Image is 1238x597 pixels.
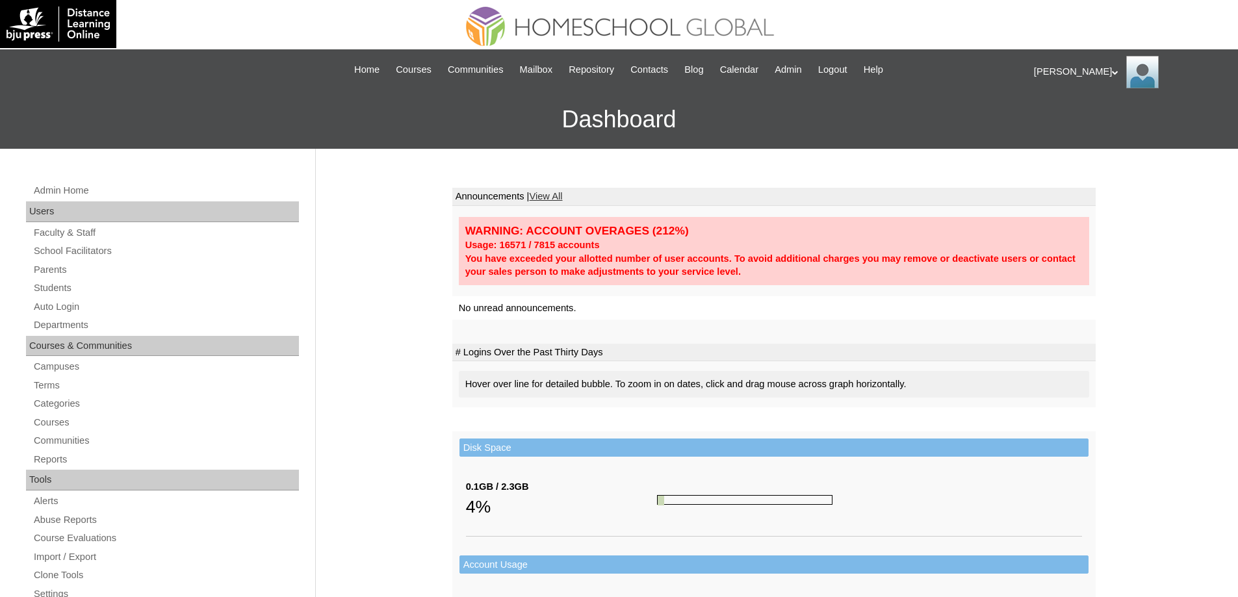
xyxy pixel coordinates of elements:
[452,188,1096,206] td: Announcements |
[857,62,890,77] a: Help
[624,62,675,77] a: Contacts
[32,359,299,375] a: Campuses
[465,252,1083,279] div: You have exceeded your allotted number of user accounts. To avoid additional charges you may remo...
[26,336,299,357] div: Courses & Communities
[32,280,299,296] a: Students
[32,377,299,394] a: Terms
[812,62,854,77] a: Logout
[26,470,299,490] div: Tools
[452,296,1096,320] td: No unread announcements.
[562,62,621,77] a: Repository
[448,62,504,77] span: Communities
[348,62,386,77] a: Home
[32,299,299,315] a: Auto Login
[520,62,553,77] span: Mailbox
[818,62,847,77] span: Logout
[459,555,1089,574] td: Account Usage
[529,191,562,201] a: View All
[32,243,299,259] a: School Facilitators
[6,90,1232,149] h3: Dashboard
[441,62,510,77] a: Communities
[32,512,299,528] a: Abuse Reports
[459,438,1089,457] td: Disk Space
[513,62,560,77] a: Mailbox
[459,371,1089,398] div: Hover over line for detailed bubble. To zoom in on dates, click and drag mouse across graph horiz...
[630,62,668,77] span: Contacts
[678,62,710,77] a: Blog
[466,494,657,520] div: 4%
[32,414,299,431] a: Courses
[32,549,299,565] a: Import / Export
[354,62,380,77] span: Home
[32,433,299,449] a: Communities
[32,530,299,546] a: Course Evaluations
[768,62,808,77] a: Admin
[714,62,765,77] a: Calendar
[720,62,758,77] span: Calendar
[1126,56,1159,88] img: Ariane Ebuen
[32,183,299,199] a: Admin Home
[465,240,600,250] strong: Usage: 16571 / 7815 accounts
[775,62,802,77] span: Admin
[684,62,703,77] span: Blog
[452,344,1096,362] td: # Logins Over the Past Thirty Days
[32,225,299,241] a: Faculty & Staff
[32,396,299,412] a: Categories
[389,62,438,77] a: Courses
[32,451,299,468] a: Reports
[32,493,299,509] a: Alerts
[1034,56,1225,88] div: [PERSON_NAME]
[569,62,614,77] span: Repository
[32,317,299,333] a: Departments
[32,567,299,583] a: Clone Tools
[466,480,657,494] div: 0.1GB / 2.3GB
[396,62,432,77] span: Courses
[26,201,299,222] div: Users
[465,223,1083,238] div: WARNING: ACCOUNT OVERAGES (212%)
[32,262,299,278] a: Parents
[6,6,110,42] img: logo-white.png
[864,62,883,77] span: Help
